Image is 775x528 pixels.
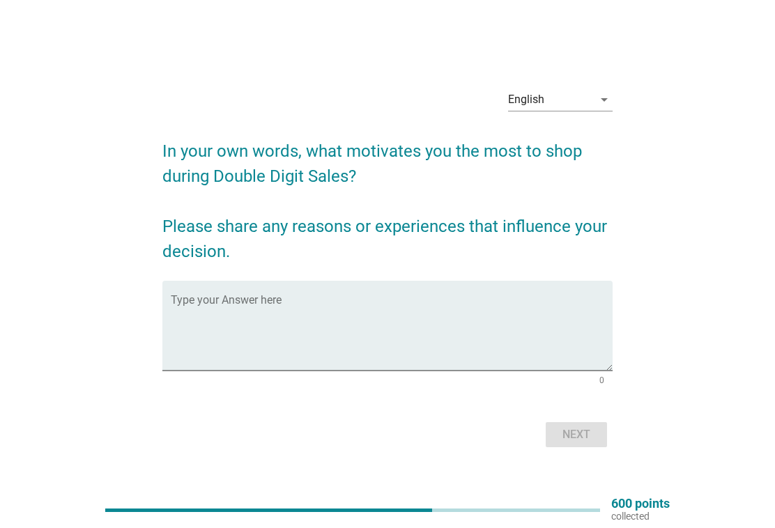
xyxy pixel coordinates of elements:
p: collected [611,510,670,522]
i: arrow_drop_down [596,91,613,108]
div: English [508,93,544,106]
p: 600 points [611,497,670,510]
textarea: Type your Answer here [171,297,612,371]
h2: In your own words, what motivates you the most to shop during Double Digit Sales? Please share an... [162,125,612,264]
div: 0 [599,376,604,385]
